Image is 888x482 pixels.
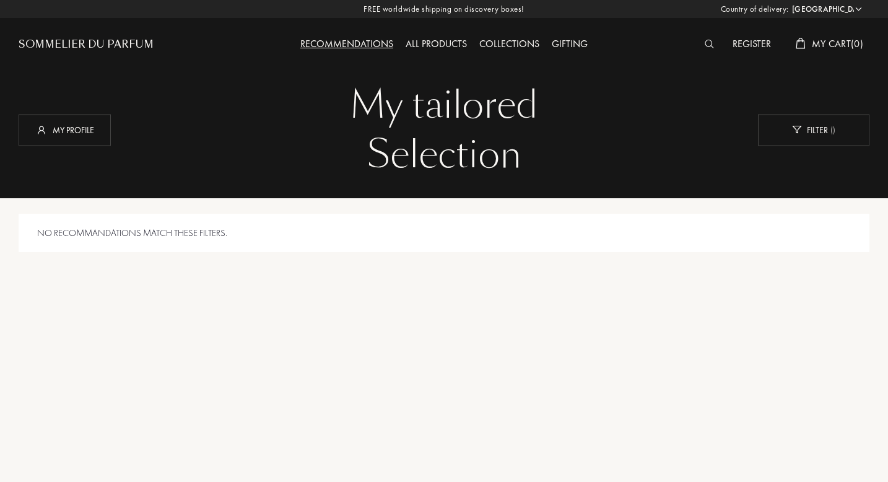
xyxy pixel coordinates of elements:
[28,130,860,180] div: Selection
[758,114,869,146] div: Filter
[546,37,594,53] div: Gifting
[399,37,473,50] a: All products
[796,38,806,49] img: cart_white.svg
[19,214,869,253] div: No recommandations match these filters.
[705,40,714,48] img: search_icn_white.svg
[28,81,860,130] div: My tailored
[812,37,863,50] span: My Cart ( 0 )
[19,37,154,52] a: Sommelier du Parfum
[726,37,777,53] div: Register
[19,114,111,146] div: My profile
[721,3,789,15] span: Country of delivery:
[473,37,546,50] a: Collections
[828,124,835,135] span: ( )
[294,37,399,53] div: Recommendations
[294,37,399,50] a: Recommendations
[473,37,546,53] div: Collections
[546,37,594,50] a: Gifting
[792,126,801,134] img: new_filter_w.svg
[399,37,473,53] div: All products
[726,37,777,50] a: Register
[35,123,48,136] img: profil_icn_w.svg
